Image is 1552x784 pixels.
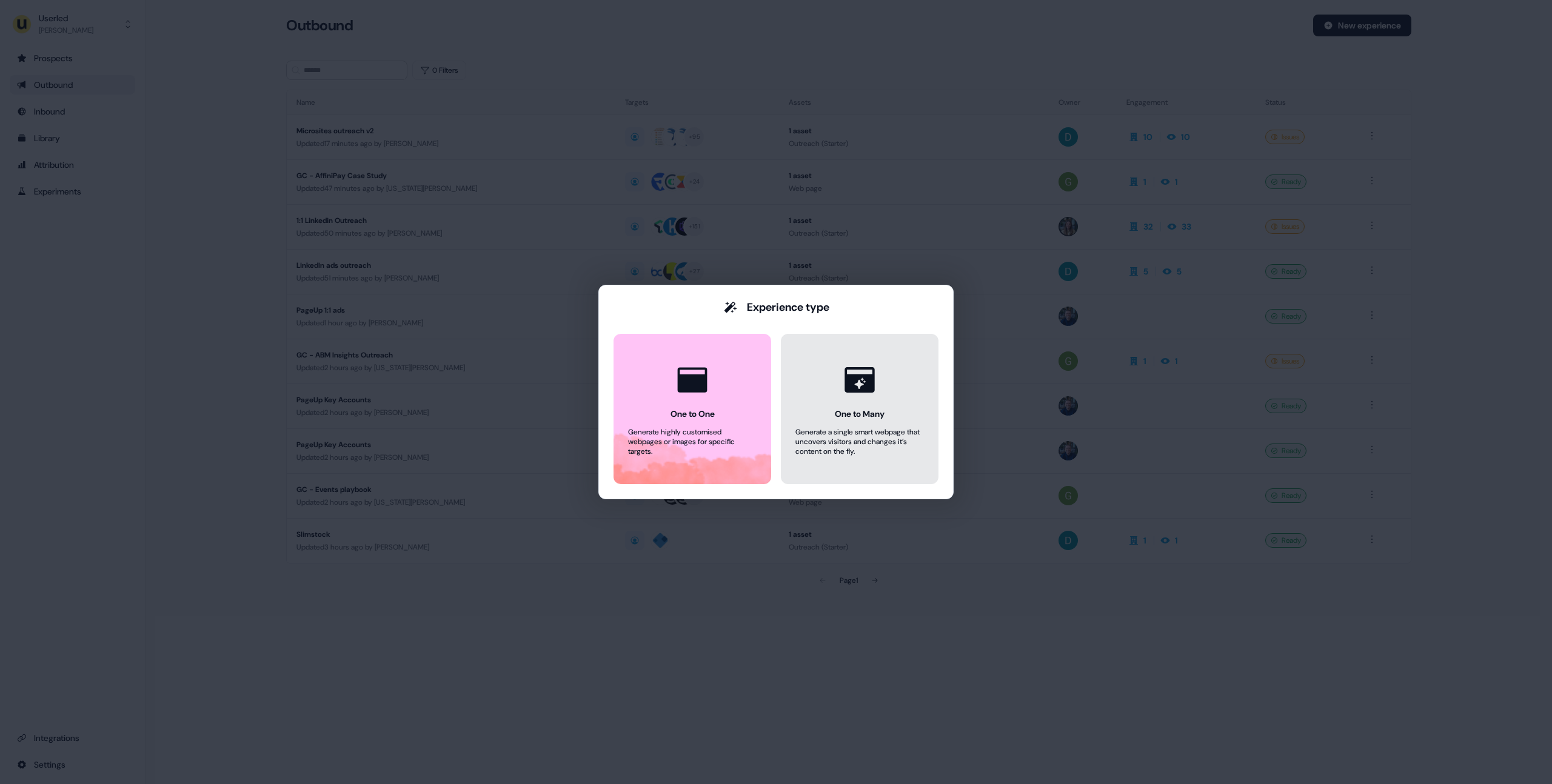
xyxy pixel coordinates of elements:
div: Generate highly customised webpages or images for specific targets. [628,427,757,456]
div: Experience type [747,300,829,314]
div: One to One [671,408,715,420]
div: Generate a single smart webpage that uncovers visitors and changes it’s content on the fly. [795,427,924,456]
div: One to Many [835,408,885,420]
button: One to ManyGenerate a single smart webpage that uncovers visitors and changes it’s content on the... [781,334,938,484]
button: One to OneGenerate highly customised webpages or images for specific targets. [614,334,771,484]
